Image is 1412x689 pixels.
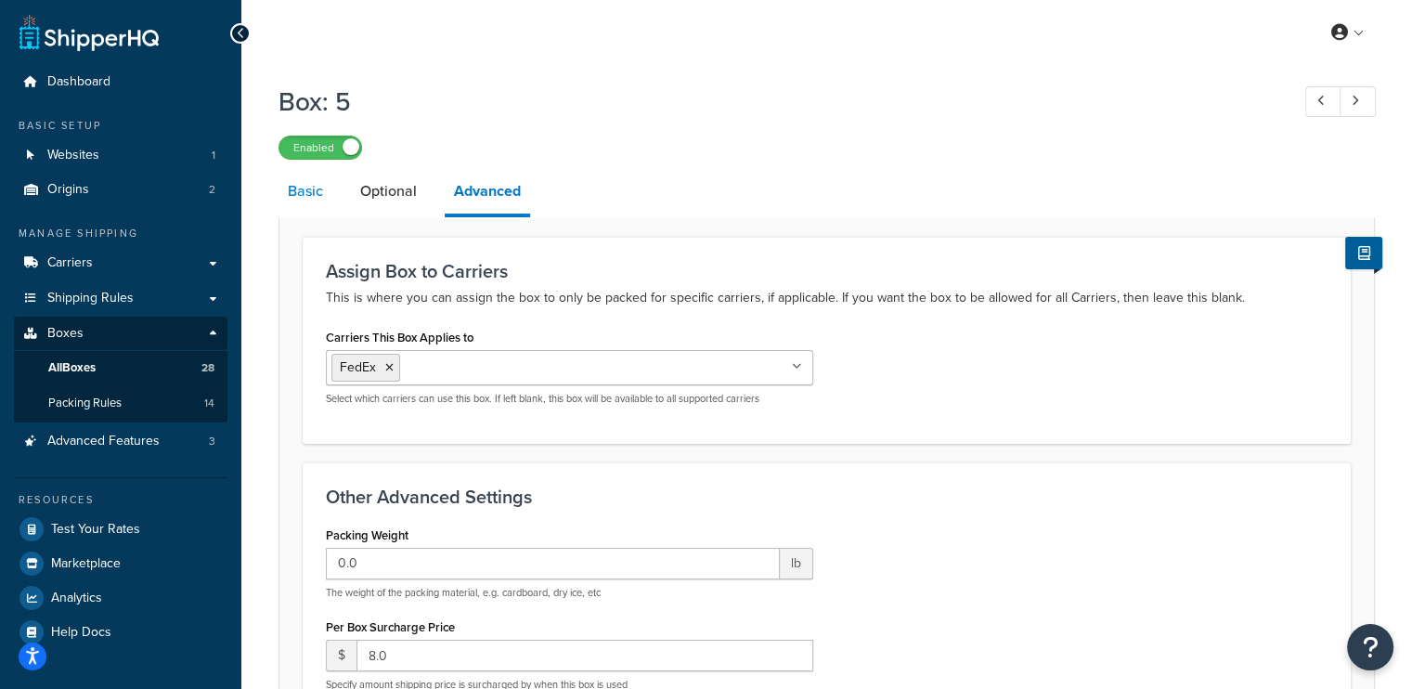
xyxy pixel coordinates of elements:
a: Carriers [14,246,227,280]
a: Advanced Features3 [14,424,227,459]
button: Open Resource Center [1347,624,1393,670]
li: Advanced Features [14,424,227,459]
a: Boxes [14,317,227,351]
span: Help Docs [51,625,111,641]
span: 14 [204,396,214,411]
span: 2 [209,182,215,198]
span: Advanced Features [47,434,160,449]
div: Basic Setup [14,118,227,134]
div: Resources [14,492,227,508]
span: $ [326,640,356,671]
span: Marketplace [51,556,121,572]
a: Dashboard [14,65,227,99]
a: Previous Record [1305,86,1341,117]
span: Packing Rules [48,396,122,411]
span: 28 [201,360,214,376]
li: Websites [14,138,227,173]
a: Analytics [14,581,227,615]
span: 3 [209,434,215,449]
span: All Boxes [48,360,96,376]
li: Origins [14,173,227,207]
p: Select which carriers can use this box. If left blank, this box will be available to all supporte... [326,392,813,406]
span: Boxes [47,326,84,342]
button: Show Help Docs [1345,237,1382,269]
label: Packing Weight [326,528,408,542]
span: Test Your Rates [51,522,140,538]
a: Advanced [445,169,530,217]
label: Enabled [279,136,361,159]
a: AllBoxes28 [14,351,227,385]
span: 1 [212,148,215,163]
a: Packing Rules14 [14,386,227,421]
p: The weight of the packing material, e.g. cardboard, dry ice, etc [326,586,813,600]
label: Carriers This Box Applies to [326,331,473,344]
a: Websites1 [14,138,227,173]
a: Shipping Rules [14,281,227,316]
a: Next Record [1340,86,1376,117]
a: Origins2 [14,173,227,207]
h3: Assign Box to Carriers [326,261,1328,281]
div: Manage Shipping [14,226,227,241]
span: Origins [47,182,89,198]
span: Dashboard [47,74,110,90]
span: Websites [47,148,99,163]
h3: Other Advanced Settings [326,487,1328,507]
span: Shipping Rules [47,291,134,306]
p: This is where you can assign the box to only be packed for specific carriers, if applicable. If y... [326,287,1328,309]
a: Marketplace [14,547,227,580]
span: lb [780,548,813,579]
span: Carriers [47,255,93,271]
li: Boxes [14,317,227,422]
li: Packing Rules [14,386,227,421]
a: Help Docs [14,616,227,649]
label: Per Box Surcharge Price [326,620,455,634]
span: FedEx [340,357,376,377]
a: Test Your Rates [14,513,227,546]
span: Analytics [51,591,102,606]
h1: Box: 5 [279,84,1271,120]
a: Basic [279,169,332,214]
a: Optional [351,169,426,214]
